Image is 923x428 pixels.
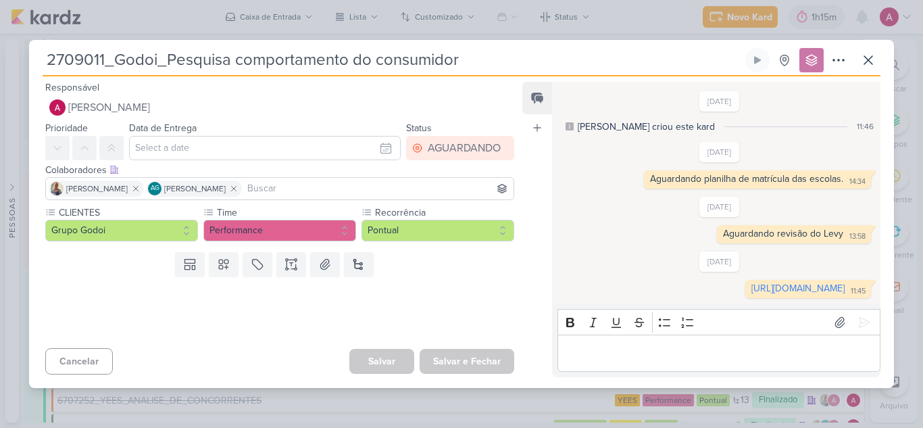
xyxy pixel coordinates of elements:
[752,55,763,66] div: Ligar relógio
[45,163,514,177] div: Colaboradores
[851,286,866,297] div: 11:45
[66,183,128,195] span: [PERSON_NAME]
[45,348,113,375] button: Cancelar
[164,183,226,195] span: [PERSON_NAME]
[428,140,501,156] div: AGUARDANDO
[406,136,514,160] button: AGUARDANDO
[49,99,66,116] img: Alessandra Gomes
[151,185,159,192] p: AG
[245,181,511,197] input: Buscar
[45,220,198,241] button: Grupo Godoi
[148,182,161,195] div: Aline Gimenez Graciano
[849,176,866,187] div: 14:34
[43,48,743,72] input: Kard Sem Título
[650,173,843,185] div: Aguardando planilha de matrícula das escolas.
[723,228,843,239] div: Aguardando revisão do Levy
[374,206,514,220] label: Recorrência
[406,122,432,134] label: Status
[361,220,514,241] button: Pontual
[557,335,880,372] div: Editor editing area: main
[57,206,198,220] label: CLIENTES
[216,206,356,220] label: Time
[45,95,514,120] button: [PERSON_NAME]
[50,182,64,195] img: Iara Santos
[129,136,401,160] input: Select a date
[557,309,880,335] div: Editor toolbar
[45,82,99,93] label: Responsável
[68,99,150,116] span: [PERSON_NAME]
[129,122,197,134] label: Data de Entrega
[45,122,88,134] label: Prioridade
[751,283,845,294] a: [URL][DOMAIN_NAME]
[578,120,715,134] div: [PERSON_NAME] criou este kard
[203,220,356,241] button: Performance
[849,231,866,242] div: 13:58
[857,120,874,133] div: 11:46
